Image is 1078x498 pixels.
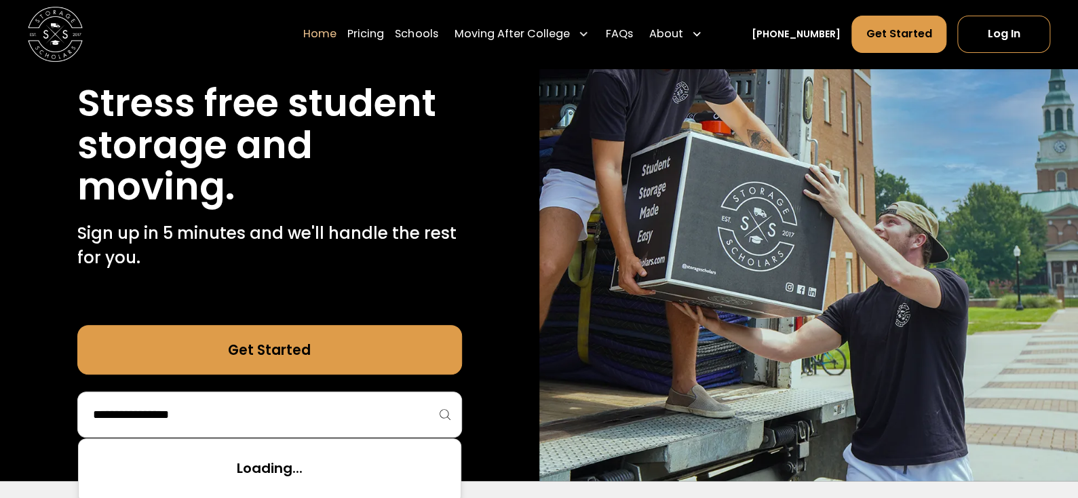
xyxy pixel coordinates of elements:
[77,82,462,207] h1: Stress free student storage and moving.
[347,15,384,54] a: Pricing
[649,26,683,42] div: About
[851,16,946,53] a: Get Started
[455,26,570,42] div: Moving After College
[605,15,632,54] a: FAQs
[77,325,462,375] a: Get Started
[28,7,83,62] img: Storage Scholars main logo
[395,15,438,54] a: Schools
[643,15,708,54] div: About
[752,27,841,41] a: [PHONE_NUMBER]
[77,221,462,271] p: Sign up in 5 minutes and we'll handle the rest for you.
[303,15,336,54] a: Home
[449,15,595,54] div: Moving After College
[28,7,83,62] a: home
[957,16,1051,53] a: Log In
